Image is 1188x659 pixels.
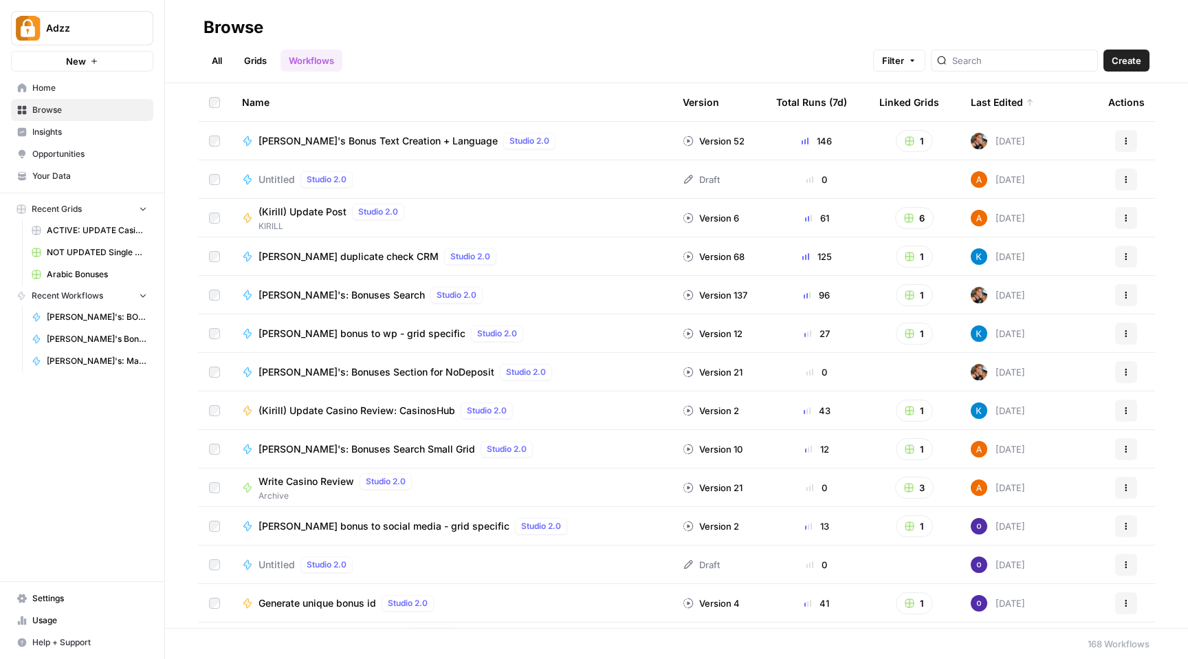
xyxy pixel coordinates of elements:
div: Draft [683,558,720,572]
span: Studio 2.0 [477,327,517,340]
div: [DATE] [971,210,1025,226]
img: 1uqwqwywk0hvkeqipwlzjk5gjbnq [971,210,987,226]
img: c47u9ku7g2b7umnumlgy64eel5a2 [971,557,987,573]
button: 1 [896,592,933,614]
span: Archive [258,490,417,502]
div: Version 52 [683,134,745,148]
div: [DATE] [971,441,1025,457]
button: New [11,51,153,72]
div: 146 [776,134,857,148]
a: [PERSON_NAME]'s: Bonuses Section for NoDepositStudio 2.0 [242,364,661,380]
a: Browse [11,99,153,121]
div: Browse [203,17,263,39]
div: [DATE] [971,557,1025,573]
div: [DATE] [971,248,1025,265]
a: [PERSON_NAME] bonus to social media - grid specificStudio 2.0 [242,518,661,534]
a: Insights [11,121,153,143]
span: Opportunities [32,148,147,160]
span: [PERSON_NAME]'s: Bonuses Search Small Grid [258,442,475,456]
div: 61 [776,211,857,225]
span: KIRILL [258,220,410,233]
button: 1 [896,438,933,460]
a: All [203,50,230,72]
div: 96 [776,288,857,302]
div: Name [242,83,661,121]
span: Filter [882,54,904,67]
a: [PERSON_NAME] bonus to wp - grid specificStudio 2.0 [242,325,661,342]
span: Studio 2.0 [366,475,406,488]
a: UntitledStudio 2.0 [242,171,661,188]
div: [DATE] [971,518,1025,534]
a: (Kirill) Update PostStudio 2.0KIRILL [242,204,661,233]
div: [DATE] [971,325,1025,342]
div: 168 Workflows [1088,637,1149,651]
span: ACTIVE: UPDATE Casino Reviews [47,224,147,237]
span: [PERSON_NAME] duplicate check CRM [258,250,439,263]
a: Arabic Bonuses [25,263,153,285]
input: Search [952,54,1092,67]
span: Studio 2.0 [307,173,346,186]
button: Help + Support [11,631,153,653]
div: Version [683,83,719,121]
div: [DATE] [971,595,1025,612]
div: Linked Grids [879,83,939,121]
a: Write Casino ReviewStudio 2.0Archive [242,473,661,502]
a: Home [11,77,153,99]
div: 0 [776,173,857,186]
div: Version 2 [683,404,739,418]
button: Filter [873,50,925,72]
img: iwdyqet48crsyhqvxhgywfzfcsin [971,325,987,342]
button: Create [1103,50,1149,72]
span: Generate unique bonus id [258,596,376,610]
img: 1uqwqwywk0hvkeqipwlzjk5gjbnq [971,171,987,188]
div: Last Edited [971,83,1034,121]
div: 12 [776,442,857,456]
span: [PERSON_NAME]'s: Bonuses Search [258,288,425,302]
button: 1 [896,130,933,152]
div: Actions [1108,83,1145,121]
img: nwfydx8388vtdjnj28izaazbsiv8 [971,133,987,149]
a: Workflows [280,50,342,72]
span: Studio 2.0 [487,443,527,455]
div: Version 21 [683,365,742,379]
span: Recent Grids [32,203,82,215]
div: 13 [776,519,857,533]
span: Studio 2.0 [437,289,476,301]
img: nwfydx8388vtdjnj28izaazbsiv8 [971,287,987,303]
span: (Kirill) Update Post [258,205,346,219]
span: [PERSON_NAME] bonus to social media - grid specific [258,519,509,533]
span: Help + Support [32,636,147,649]
div: Total Runs (7d) [776,83,847,121]
a: Settings [11,587,153,609]
div: 0 [776,365,857,379]
span: Settings [32,592,147,605]
button: 1 [896,323,933,345]
a: (Kirill) Update Casino Review: CasinosHubStudio 2.0 [242,402,661,419]
div: Version 68 [683,250,745,263]
img: 1uqwqwywk0hvkeqipwlzjk5gjbnq [971,479,987,496]
div: [DATE] [971,287,1025,303]
span: Recent Workflows [32,290,103,302]
div: Draft [683,173,720,186]
a: [PERSON_NAME]'s: Bonuses SearchStudio 2.0 [242,287,661,303]
a: Grids [236,50,275,72]
img: c47u9ku7g2b7umnumlgy64eel5a2 [971,518,987,534]
img: 1uqwqwywk0hvkeqipwlzjk5gjbnq [971,441,987,457]
div: [DATE] [971,171,1025,188]
span: Write Casino Review [258,475,354,488]
button: Recent Grids [11,199,153,219]
div: Version 12 [683,327,742,341]
span: Untitled [258,558,295,572]
div: Version 21 [683,481,742,495]
img: nwfydx8388vtdjnj28izaazbsiv8 [971,364,987,380]
span: Studio 2.0 [467,404,507,417]
div: [DATE] [971,364,1025,380]
span: Studio 2.0 [521,520,561,532]
span: [PERSON_NAME]'s: BONUSES Info Extraction [47,311,147,323]
span: Your Data [32,170,147,182]
span: Adzz [46,21,129,35]
div: Version 10 [683,442,742,456]
button: 1 [896,400,933,422]
a: [PERSON_NAME]'s Bonus Text Creation + LanguageStudio 2.0 [242,133,661,149]
span: Studio 2.0 [307,559,346,571]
